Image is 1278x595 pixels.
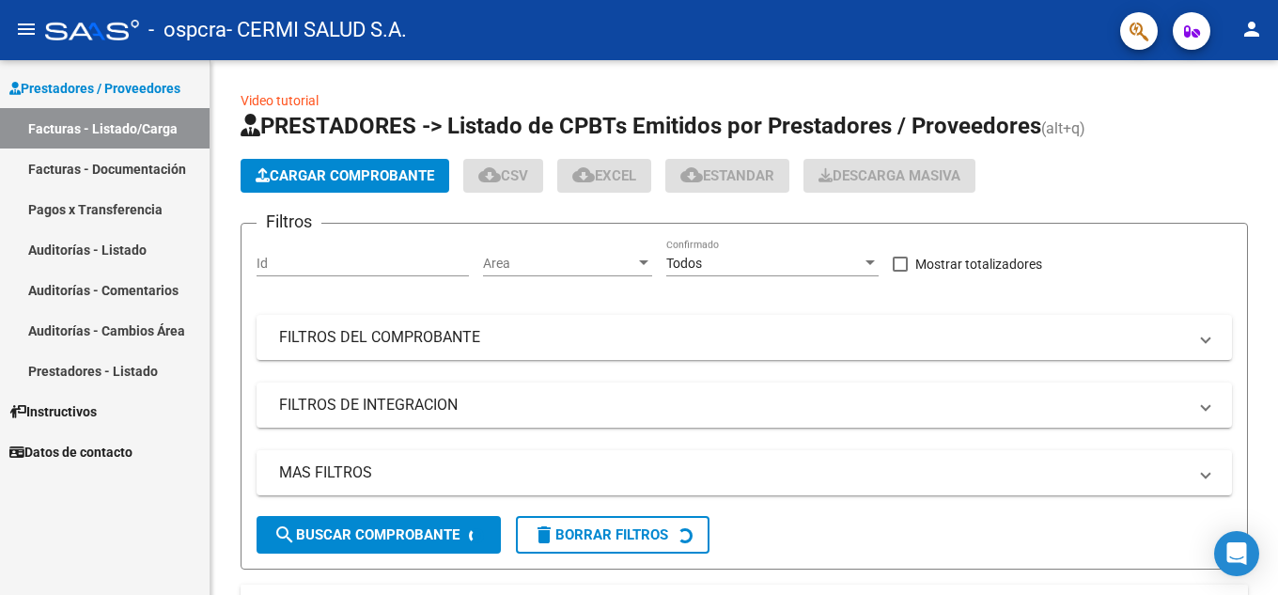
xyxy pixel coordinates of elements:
[241,93,319,108] a: Video tutorial
[572,164,595,186] mat-icon: cloud_download
[516,516,709,554] button: Borrar Filtros
[915,253,1042,275] span: Mostrar totalizadores
[1214,531,1259,576] div: Open Intercom Messenger
[1240,18,1263,40] mat-icon: person
[241,113,1041,139] span: PRESTADORES -> Listado de CPBTs Emitidos por Prestadores / Proveedores
[257,450,1232,495] mat-expansion-panel-header: MAS FILTROS
[1041,119,1085,137] span: (alt+q)
[226,9,407,51] span: - CERMI SALUD S.A.
[533,524,555,546] mat-icon: delete
[9,442,132,462] span: Datos de contacto
[257,383,1232,428] mat-expansion-panel-header: FILTROS DE INTEGRACION
[483,256,635,272] span: Area
[256,167,434,184] span: Cargar Comprobante
[241,159,449,193] button: Cargar Comprobante
[665,159,789,193] button: Estandar
[279,395,1187,415] mat-panel-title: FILTROS DE INTEGRACION
[257,516,501,554] button: Buscar Comprobante
[803,159,975,193] button: Descarga Masiva
[680,167,774,184] span: Estandar
[273,526,460,543] span: Buscar Comprobante
[279,327,1187,348] mat-panel-title: FILTROS DEL COMPROBANTE
[148,9,226,51] span: - ospcra
[803,159,975,193] app-download-masive: Descarga masiva de comprobantes (adjuntos)
[279,462,1187,483] mat-panel-title: MAS FILTROS
[572,167,636,184] span: EXCEL
[478,164,501,186] mat-icon: cloud_download
[9,401,97,422] span: Instructivos
[15,18,38,40] mat-icon: menu
[533,526,668,543] span: Borrar Filtros
[666,256,702,271] span: Todos
[818,167,960,184] span: Descarga Masiva
[478,167,528,184] span: CSV
[257,209,321,235] h3: Filtros
[273,524,296,546] mat-icon: search
[557,159,651,193] button: EXCEL
[9,78,180,99] span: Prestadores / Proveedores
[680,164,703,186] mat-icon: cloud_download
[463,159,543,193] button: CSV
[257,315,1232,360] mat-expansion-panel-header: FILTROS DEL COMPROBANTE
